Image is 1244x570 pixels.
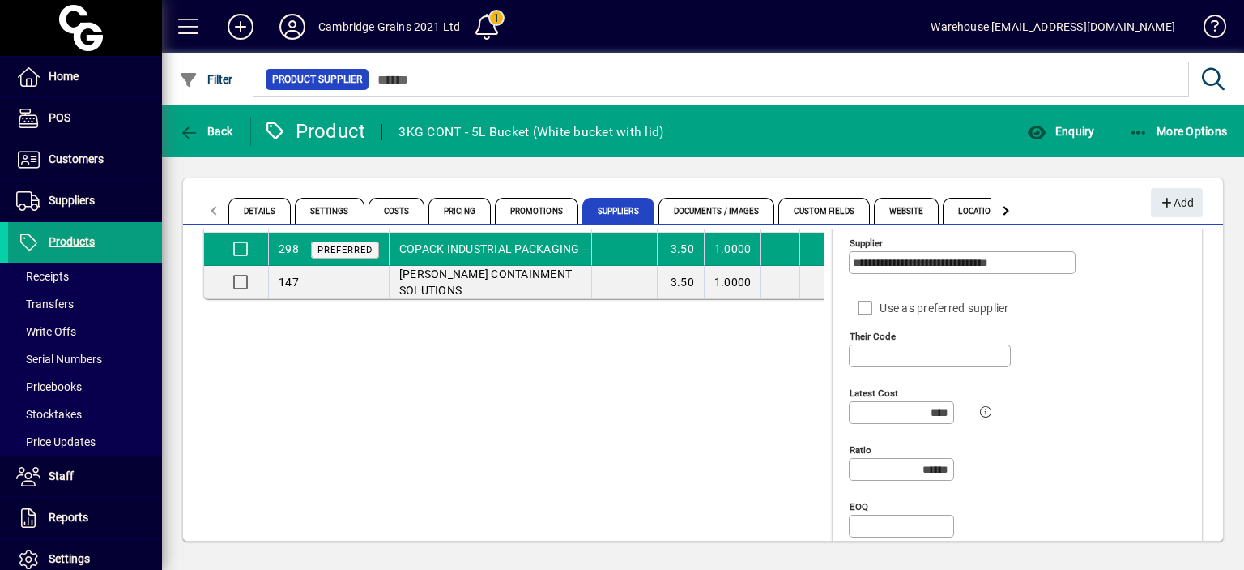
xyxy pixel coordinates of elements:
span: Back [179,125,233,138]
button: Back [175,117,237,146]
td: [PERSON_NAME] CONTAINMENT SOLUTIONS [389,266,591,298]
mat-label: EOQ [850,501,868,512]
mat-label: Latest cost [850,388,898,399]
mat-label: Their code [850,331,896,342]
span: Customers [49,152,104,165]
span: Suppliers [49,194,95,207]
span: Reports [49,511,88,524]
span: Settings [295,198,364,224]
span: Transfers [16,298,74,311]
td: 1.0000 [704,233,761,266]
span: Promotions [495,198,578,224]
div: 298 [279,241,299,258]
span: Product Supplier [272,71,362,88]
a: Pricebooks [8,373,162,401]
td: 1.0000 [704,266,761,298]
button: Enquiry [1023,117,1098,146]
app-page-header-button: Back [162,117,251,146]
a: Price Updates [8,428,162,456]
a: Home [8,57,162,97]
span: Details [228,198,291,224]
span: Enquiry [1027,125,1094,138]
span: Products [49,235,95,248]
div: 3KG CONT - 5L Bucket (White bucket with lid) [398,119,663,145]
span: Filter [179,73,233,86]
span: Pricebooks [16,380,82,393]
span: Price Updates [16,435,96,448]
a: Knowledge Base [1191,3,1224,56]
span: Serial Numbers [16,353,102,366]
a: Staff [8,456,162,497]
span: Settings [49,552,90,565]
span: Documents / Images [658,198,775,224]
button: More Options [1125,117,1232,146]
button: Add [1151,188,1203,217]
span: Preferred [317,245,373,255]
a: Customers [8,139,162,180]
span: Add [1159,190,1194,216]
a: Write Offs [8,318,162,345]
span: Receipts [16,270,69,283]
span: Custom Fields [778,198,869,224]
a: Receipts [8,263,162,290]
span: Locations [943,198,1016,224]
span: More Options [1129,125,1228,138]
mat-label: Supplier [850,238,883,249]
a: Reports [8,498,162,538]
div: 147 [279,274,299,290]
span: Home [49,70,79,83]
div: Cambridge Grains 2021 Ltd [318,14,460,40]
span: Costs [369,198,425,224]
span: Pricing [428,198,491,224]
mat-label: Ratio [850,444,871,456]
div: Product [263,118,366,144]
span: Staff [49,469,74,482]
span: Stocktakes [16,408,82,421]
td: 3.50 [657,266,704,298]
button: Add [215,12,266,41]
span: POS [49,111,70,124]
span: Website [874,198,939,224]
td: COPACK INDUSTRIAL PACKAGING [389,233,591,266]
td: 3.50 [657,233,704,266]
div: Warehouse [EMAIL_ADDRESS][DOMAIN_NAME] [931,14,1175,40]
a: Serial Numbers [8,345,162,373]
a: Transfers [8,290,162,318]
a: Stocktakes [8,401,162,428]
a: POS [8,98,162,139]
span: Suppliers [582,198,654,224]
button: Filter [175,65,237,94]
span: Write Offs [16,325,76,338]
button: Profile [266,12,318,41]
a: Suppliers [8,181,162,221]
